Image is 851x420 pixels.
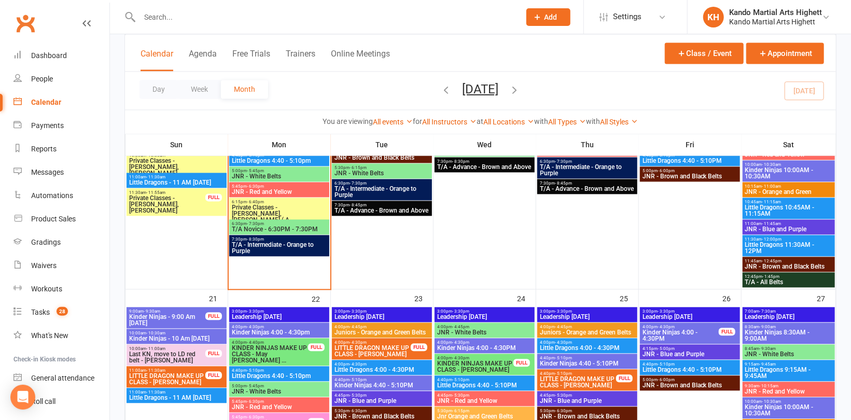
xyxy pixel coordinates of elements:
span: T/A - Advance - Brown and Above [334,207,430,214]
div: Roll call [31,397,55,405]
span: - 5:10pm [555,356,572,360]
span: 4:40pm [539,371,617,376]
span: - 12:00pm [762,237,782,242]
span: 11:00am [129,368,206,373]
span: 5:30pm [334,165,430,170]
span: 4:00pm [539,340,635,345]
div: Gradings [31,238,61,246]
span: - 10:30am [762,162,782,167]
span: - 4:45pm [452,325,469,329]
span: Kinder Ninjas 10:00AM - 10:30AM [745,167,833,179]
span: - 6:30pm [247,184,264,189]
span: 3:00pm [334,309,430,314]
span: - 11:45am [762,221,782,226]
span: 11:00am [745,221,833,226]
span: - 3:30pm [658,309,675,314]
span: - 3:30pm [350,309,367,314]
button: Day [139,80,178,99]
span: JNR - Blue and Purple [539,398,635,404]
th: Mon [228,134,331,156]
div: FULL [513,359,530,367]
span: 5:30pm [334,409,430,413]
span: - 3:30pm [247,309,264,314]
div: Open Intercom Messenger [10,385,35,410]
span: 9:30am [745,384,833,388]
span: 9:00am [129,309,206,314]
span: KINDER NINJAS MAKE UP CLASS - [PERSON_NAME] [437,360,514,373]
button: [DATE] [463,81,499,96]
span: JNR - Brown and Black Belts [539,413,635,419]
span: Little Dragons 4:40 - 5:10pm [231,373,327,379]
span: 5:45pm [231,415,309,419]
a: Calendar [13,91,109,114]
button: Appointment [746,43,824,64]
span: JNR - Red and Yellow [231,404,327,410]
span: Leadership [DATE] [334,314,430,320]
span: Little Dragons 4:00 - 4:30PM [334,367,430,373]
div: FULL [719,328,735,335]
span: JNR - Red and Yellow [745,388,833,395]
span: Private Classes - [PERSON_NAME], [PERSON_NAME] ( A... [231,204,327,223]
span: - 1:45pm [763,274,780,279]
span: LITTLE DRAGON MAKE UP CLASS - [PERSON_NAME] [129,373,206,385]
th: Sun [125,134,228,156]
div: Messages [31,168,64,176]
span: Kinder Ninjas 8:30AM - 9:00AM [745,329,833,342]
span: - 8:45pm [350,203,367,207]
span: 4:40pm [437,377,533,382]
span: - 11:00am [146,346,165,351]
span: - 7:30pm [247,221,264,226]
div: FULL [205,193,222,201]
th: Tue [331,134,434,156]
span: 4:15pm [642,346,738,351]
span: 4:00pm [231,340,309,345]
span: Little Dragons 4:40 - 5:10PM [642,158,738,164]
span: JNR - White Belts [334,170,430,176]
span: - 6:00pm [658,169,675,173]
span: - 12:45pm [762,259,782,263]
div: Tasks [31,308,50,316]
span: Juniors - Orange and Green Belts [334,329,430,335]
button: Online Meetings [331,49,390,71]
span: - 6:15pm [452,409,469,413]
span: 3:00pm [539,309,635,314]
div: 27 [817,289,835,306]
span: KINDER NINJAS MAKE UP CLASS - May [PERSON_NAME] ... [231,345,309,363]
span: Little Dragons 9:15AM - 9:45AM [745,367,833,379]
span: - 4:30pm [247,325,264,329]
span: Juniors - Orange and Green Belts [539,329,635,335]
span: - 11:15am [762,200,782,204]
span: 5:45pm [231,184,327,189]
div: FULL [205,349,222,357]
div: 26 [722,289,741,306]
a: What's New [13,324,109,347]
th: Fri [639,134,742,156]
span: 10:00am [745,162,833,167]
span: 11:45am [745,259,833,263]
span: JNR - Red and Yellow [231,189,327,195]
span: - 11:30am [146,390,165,395]
span: JNR - Brown and Black Belts [745,263,833,270]
span: - 5:00pm [658,346,675,351]
div: Payments [31,121,64,130]
span: - 6:30pm [247,399,264,404]
span: JNR - White Belts [745,351,833,357]
span: 7:30pm [334,203,430,207]
span: - 10:15am [760,384,779,388]
a: Automations [13,184,109,207]
span: 11:00am [129,175,225,179]
span: Jnr Orange and Green Belts [437,413,533,419]
span: 3:00pm [231,309,327,314]
button: Trainers [286,49,315,71]
span: 4:00pm [437,325,533,329]
span: Little Dragons 4:40 - 5:10pm [231,158,327,164]
span: - 5:10pm [247,368,264,373]
a: Product Sales [13,207,109,231]
div: 22 [312,290,330,307]
span: LITTLE DRAGON MAKE UP CLASS - [PERSON_NAME] [334,345,411,357]
span: Leadership [DATE] [745,314,833,320]
span: Kinder Ninjas 4:00 - 4:30PM [437,345,533,351]
button: Calendar [141,49,173,71]
div: Product Sales [31,215,76,223]
span: 10:00am [129,331,225,335]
